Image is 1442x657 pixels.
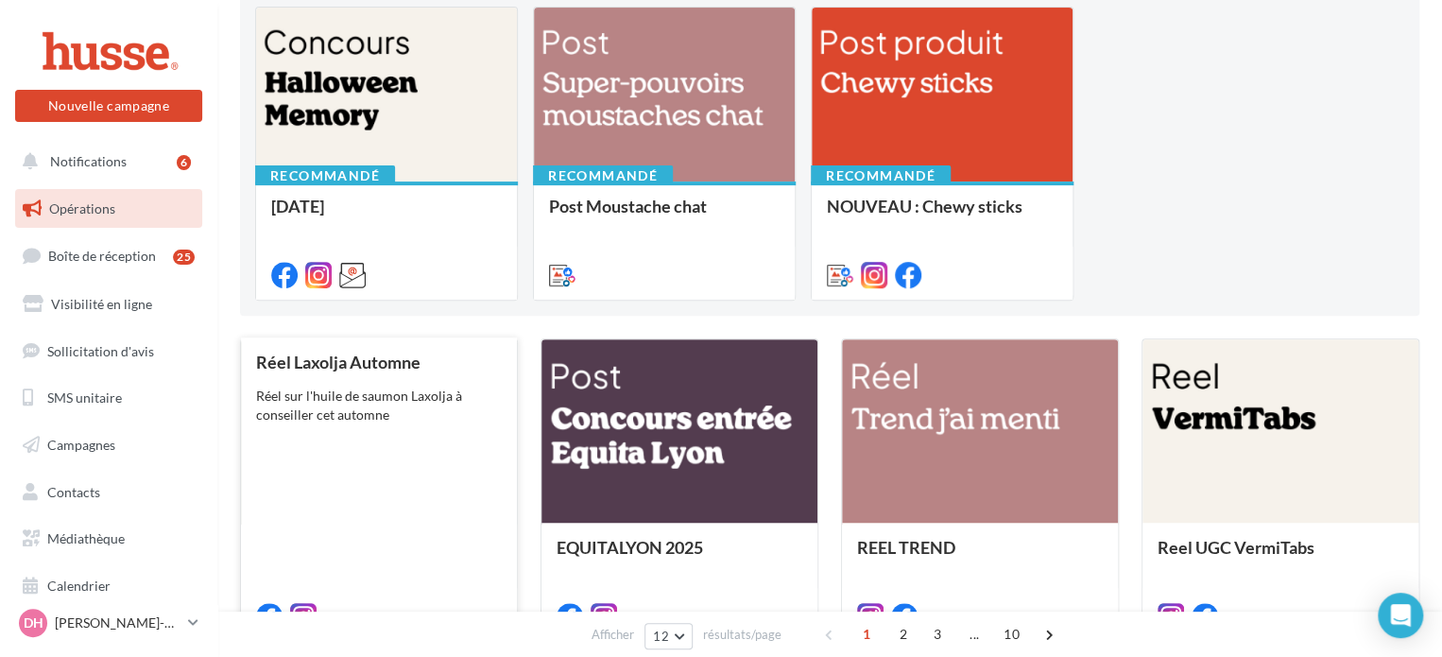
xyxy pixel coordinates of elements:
div: Recommandé [811,165,951,186]
div: Open Intercom Messenger [1378,593,1423,638]
a: Contacts [11,473,206,512]
a: SMS unitaire [11,378,206,418]
span: Médiathèque [47,530,125,546]
a: DH [PERSON_NAME]-Husse [GEOGRAPHIC_DATA] [15,605,202,641]
span: Opérations [49,200,115,216]
span: Sollicitation d'avis [47,342,154,358]
div: REEL TREND [857,538,1103,576]
span: Campagnes [47,437,115,453]
button: Notifications 6 [11,142,198,182]
span: Visibilité en ligne [51,296,152,312]
div: Réel sur l'huile de saumon Laxolja à conseiller cet automne [256,387,502,424]
span: SMS unitaire [47,389,122,406]
span: résultats/page [703,626,781,644]
span: DH [24,614,43,632]
span: 1 [851,619,882,649]
p: [PERSON_NAME]-Husse [GEOGRAPHIC_DATA] [55,614,180,632]
span: 10 [996,619,1027,649]
span: 12 [653,629,669,644]
span: ... [959,619,989,649]
span: Calendrier [47,578,111,594]
button: Nouvelle campagne [15,90,202,122]
a: Boîte de réception25 [11,235,206,276]
a: Visibilité en ligne [11,285,206,324]
div: Reel UGC VermiTabs [1158,538,1403,576]
span: Afficher [592,626,634,644]
div: 6 [177,155,191,170]
div: Recommandé [533,165,673,186]
button: 12 [644,623,693,649]
a: Sollicitation d'avis [11,332,206,372]
div: Post Moustache chat [549,197,780,234]
a: Opérations [11,189,206,229]
a: Médiathèque [11,519,206,559]
span: Contacts [47,484,100,500]
div: Recommandé [255,165,395,186]
a: Calendrier [11,566,206,606]
div: [DATE] [271,197,502,234]
div: Réel Laxolja Automne [256,353,502,372]
span: Boîte de réception [48,248,156,264]
span: 2 [888,619,918,649]
div: NOUVEAU : Chewy sticks [827,197,1057,234]
span: 3 [922,619,953,649]
span: Notifications [50,153,127,169]
div: 25 [173,250,195,265]
a: Campagnes [11,425,206,465]
div: EQUITALYON 2025 [557,538,802,576]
